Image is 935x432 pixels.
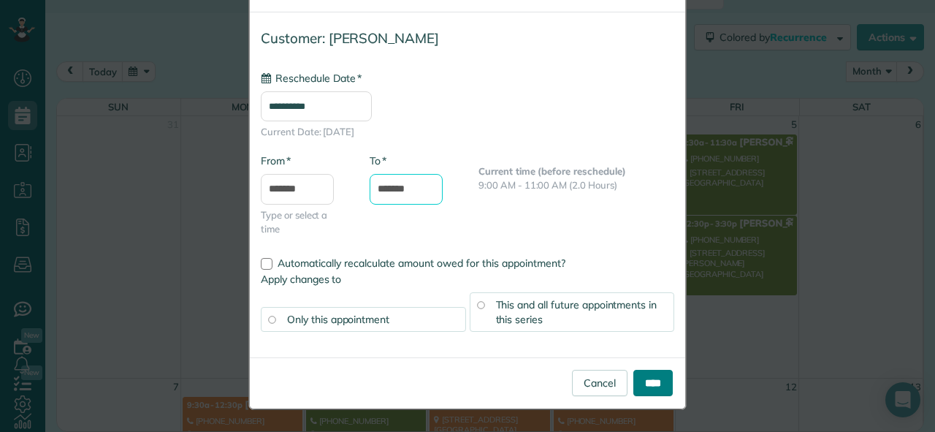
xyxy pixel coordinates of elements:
label: To [370,154,386,168]
label: Apply changes to [261,272,674,287]
b: Current time (before reschedule) [478,165,626,177]
input: Only this appointment [268,316,275,323]
h4: Customer: [PERSON_NAME] [261,31,674,46]
label: Reschedule Date [261,71,362,86]
input: This and all future appointments in this series [477,301,484,308]
span: Automatically recalculate amount owed for this appointment? [278,257,565,270]
span: Type or select a time [261,208,348,236]
p: 9:00 AM - 11:00 AM (2.0 Hours) [478,178,674,192]
a: Cancel [572,370,627,396]
span: This and all future appointments in this series [496,298,657,326]
label: From [261,154,291,168]
span: Only this appointment [287,313,389,326]
span: Current Date: [DATE] [261,125,674,139]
